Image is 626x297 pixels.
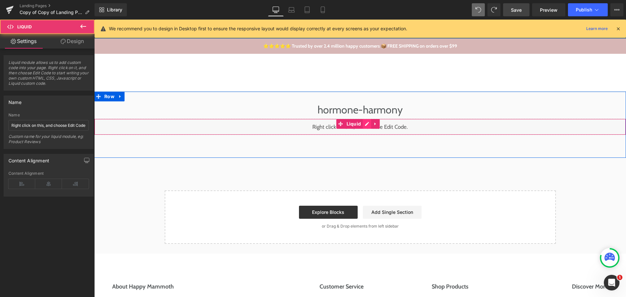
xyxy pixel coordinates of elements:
[17,24,32,29] span: Liquid
[95,3,127,16] a: New Library
[284,3,299,16] a: Laptop
[22,72,30,82] a: Expand / Collapse
[487,3,500,16] button: Redo
[472,3,485,16] button: Undo
[251,99,269,109] span: Liquid
[169,23,363,29] a: ⭐⭐⭐⭐⭐ Trusted by over 2.4 million happy customers 📦 FREE SHIPPING on orders over $99
[337,259,424,276] button: Shop Products
[269,186,327,199] a: Add Single Section
[225,259,283,276] button: Customer Service
[315,3,331,16] a: Mobile
[107,7,122,13] span: Library
[205,186,263,199] a: Explore Blocks
[511,7,522,13] span: Save
[576,7,592,12] span: Publish
[617,275,622,280] span: 1
[8,96,22,105] div: Name
[604,275,619,290] iframe: Intercom live chat
[81,204,451,209] p: or Drag & Drop elements from left sidebar
[8,60,89,90] span: Liquid module allows us to add custom code into your page. Right click on it, and then choose Edi...
[610,3,623,16] button: More
[342,3,401,16] span: Click To Start
[478,259,514,276] button: Discover More
[8,154,49,163] div: Content Alignment
[8,171,89,176] div: Content Alignment
[8,134,89,149] div: Custom name for your liquid module, eg: Product Reviews
[20,10,82,15] span: Copy of Copy of Landing Page - [DATE] 20:57:48
[18,259,171,276] button: About Happy Mammoth
[8,72,22,82] span: Row
[109,25,407,32] p: We recommend you to design in Desktop first to ensure the responsive layout would display correct...
[20,3,95,8] a: Landing Pages
[584,25,610,33] a: Learn more
[268,3,284,16] a: Desktop
[277,99,285,109] a: Expand / Collapse
[568,3,608,16] button: Publish
[299,3,315,16] a: Tablet
[49,34,96,49] a: Design
[540,7,558,13] span: Preview
[8,113,89,117] div: Name
[532,3,565,16] a: Preview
